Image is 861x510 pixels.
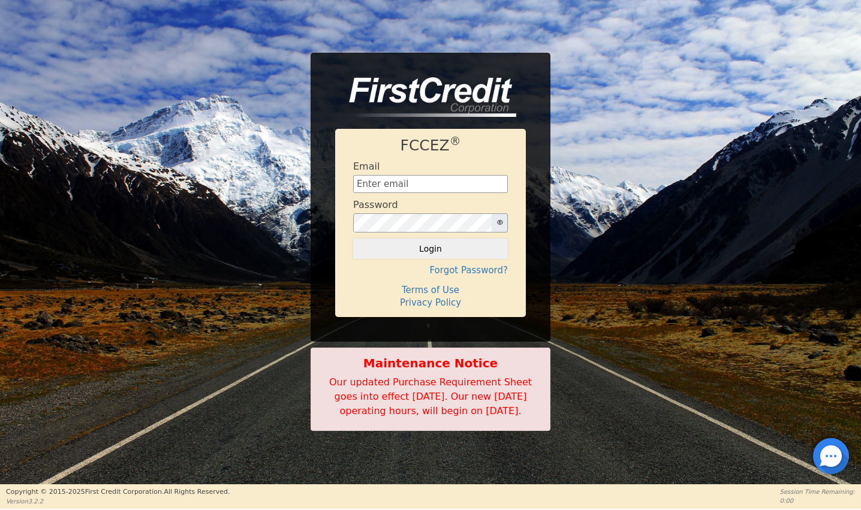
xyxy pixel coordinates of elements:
[6,487,230,497] p: Copyright © 2015- 2025 First Credit Corporation.
[780,487,855,496] p: Session Time Remaining:
[353,161,380,172] h4: Email
[353,137,508,155] h1: FCCEZ
[6,497,230,506] p: Version 3.2.2
[353,239,508,259] button: Login
[780,496,855,505] p: 0:00
[317,354,544,372] b: Maintenance Notice
[329,376,532,417] span: Our updated Purchase Requirement Sheet goes into effect [DATE]. Our new [DATE] operating hours, w...
[353,285,508,295] h4: Terms of Use
[353,265,508,276] h4: Forgot Password?
[335,77,516,117] img: logo-CMu_cnol.png
[353,199,398,210] h4: Password
[450,135,461,147] sup: ®
[164,488,230,496] span: All Rights Reserved.
[353,175,508,193] input: Enter email
[353,297,508,308] h4: Privacy Policy
[353,213,492,233] input: password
